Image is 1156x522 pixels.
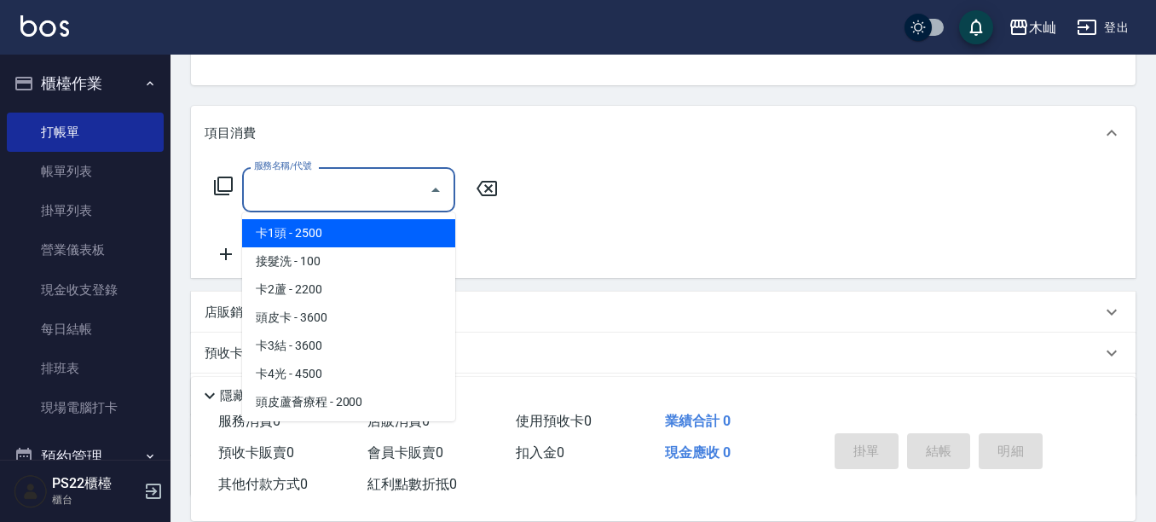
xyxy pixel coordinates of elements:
[7,388,164,427] a: 現場電腦打卡
[1002,10,1063,45] button: 木屾
[7,435,164,479] button: 預約管理
[191,333,1136,374] div: 預收卡販賣
[205,125,256,142] p: 項目消費
[959,10,993,44] button: save
[665,413,731,429] span: 業績合計 0
[205,304,256,322] p: 店販銷售
[516,413,592,429] span: 使用預收卡 0
[242,332,455,360] span: 卡3結 - 3600
[242,416,455,444] span: 洗髮 - 200
[1029,17,1056,38] div: 木屾
[52,492,139,507] p: 櫃台
[1070,12,1136,43] button: 登出
[665,444,731,461] span: 現金應收 0
[7,310,164,349] a: 每日結帳
[191,292,1136,333] div: 店販銷售
[191,374,1136,415] div: 使用預收卡
[7,61,164,106] button: 櫃檯作業
[7,270,164,310] a: 現金收支登錄
[7,152,164,191] a: 帳單列表
[242,275,455,304] span: 卡2蘆 - 2200
[218,444,294,461] span: 預收卡販賣 0
[7,113,164,152] a: 打帳單
[422,177,449,204] button: Close
[7,191,164,230] a: 掛單列表
[20,15,69,37] img: Logo
[218,476,308,492] span: 其他付款方式 0
[52,475,139,492] h5: PS22櫃檯
[242,219,455,247] span: 卡1頭 - 2500
[14,474,48,508] img: Person
[242,247,455,275] span: 接髮洗 - 100
[367,476,457,492] span: 紅利點數折抵 0
[242,388,455,416] span: 頭皮蘆薈療程 - 2000
[220,387,297,405] p: 隱藏業績明細
[205,345,269,362] p: 預收卡販賣
[516,444,564,461] span: 扣入金 0
[7,230,164,270] a: 營業儀表板
[191,106,1136,160] div: 項目消費
[218,413,280,429] span: 服務消費 0
[242,360,455,388] span: 卡4光 - 4500
[367,444,443,461] span: 會員卡販賣 0
[242,304,455,332] span: 頭皮卡 - 3600
[254,159,311,172] label: 服務名稱/代號
[7,349,164,388] a: 排班表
